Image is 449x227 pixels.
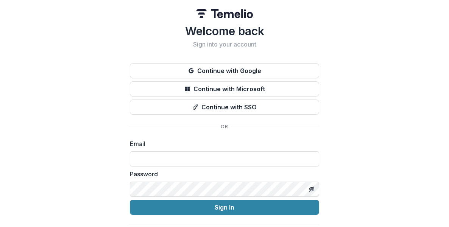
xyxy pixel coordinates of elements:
h2: Sign into your account [130,41,319,48]
button: Continue with SSO [130,100,319,115]
button: Toggle password visibility [306,183,318,195]
h1: Welcome back [130,24,319,38]
button: Continue with Microsoft [130,81,319,96]
label: Email [130,139,315,148]
button: Continue with Google [130,63,319,78]
label: Password [130,169,315,179]
img: Temelio [196,9,253,18]
button: Sign In [130,200,319,215]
